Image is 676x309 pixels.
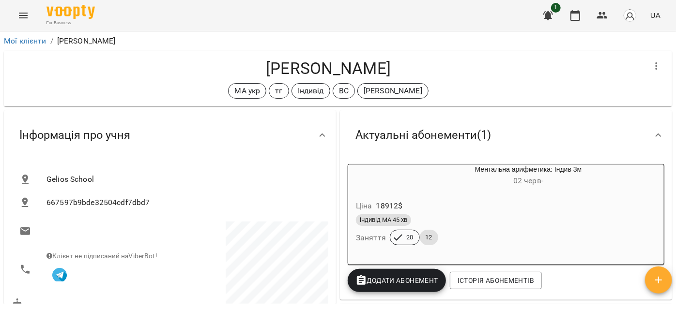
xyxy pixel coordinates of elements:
p: тг [275,85,282,97]
img: Voopty Logo [46,5,95,19]
button: Історія абонементів [450,272,542,289]
div: Ментальна арифметика: Індив 3м [395,164,662,188]
p: 18912 $ [376,200,403,212]
span: UA [650,10,661,20]
img: Telegram [52,268,67,282]
span: Інформація про учня [19,128,130,143]
p: [PERSON_NAME] [364,85,422,97]
span: 02 черв - [513,176,543,185]
h4: [PERSON_NAME] [12,59,645,78]
button: Клієнт підписаний на VooptyBot [46,261,73,287]
h6: Ціна [356,199,372,213]
div: Індивід [292,83,330,99]
div: МА укр [228,83,266,99]
span: Gelios School [46,174,321,185]
li: / [50,35,53,47]
div: [PERSON_NAME] [357,83,429,99]
div: тг [269,83,289,99]
p: Індивід [298,85,324,97]
span: Актуальні абонементи ( 1 ) [355,128,491,143]
div: Інформація про учня [4,110,336,160]
div: Актуальні абонементи(1) [340,110,672,160]
div: Ментальна арифметика: Індив 3м [348,164,395,188]
nav: breadcrumb [4,35,672,47]
a: Мої клієнти [4,36,46,45]
button: Menu [12,4,35,27]
span: Історія абонементів [458,275,534,286]
p: МА укр [234,85,260,97]
span: індивід МА 45 хв [356,216,411,224]
button: Ментальна арифметика: Індив 3м02 черв- Ціна18912$індивід МА 45 хвЗаняття2012 [348,164,662,257]
span: For Business [46,20,95,26]
span: 20 [401,233,419,242]
span: 1 [551,3,561,13]
div: ВС [333,83,355,99]
p: ВС [339,85,349,97]
span: 12 [420,233,438,242]
span: Клієнт не підписаний на ViberBot! [46,252,157,260]
span: Додати Абонемент [355,275,438,286]
span: 667597b9bde32504cdf7dbd7 [46,197,321,208]
p: [PERSON_NAME] [57,35,116,47]
img: avatar_s.png [623,9,637,22]
button: Додати Абонемент [348,269,446,292]
h6: Заняття [356,231,386,245]
button: UA [646,6,664,24]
